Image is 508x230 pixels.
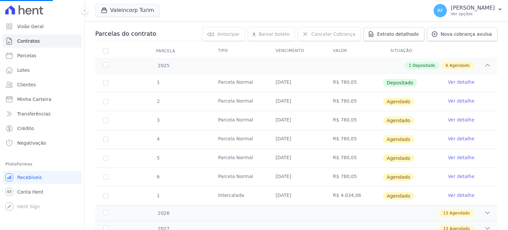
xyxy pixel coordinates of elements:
button: RF [PERSON_NAME] Ver opções [428,1,508,20]
a: Extrato detalhado [363,27,424,41]
a: Lotes [3,64,82,77]
td: [DATE] [268,168,325,186]
a: Crédito [3,122,82,135]
span: 1 [156,80,160,85]
span: Depositado [412,63,435,69]
span: Depositado [383,79,417,87]
td: Parcela Normal [210,92,268,111]
a: Conta Hent [3,185,82,199]
span: 13 [443,210,448,216]
a: Visão Geral [3,20,82,33]
span: Agendado [383,173,414,181]
a: Contratos [3,34,82,48]
a: Nova cobrança avulsa [427,27,497,41]
td: [DATE] [268,149,325,167]
td: Parcela Normal [210,168,268,186]
span: 5 [156,155,160,161]
td: R$ 780,05 [325,130,383,149]
a: Ver detalhe [448,154,474,161]
th: Situação [383,44,440,58]
a: Ver detalhe [448,192,474,199]
span: Agendado [449,210,470,216]
span: Agendado [383,116,414,124]
input: default [103,174,108,180]
span: 6 [446,63,448,69]
input: default [103,137,108,142]
input: default [103,99,108,104]
a: Transferências [3,107,82,120]
td: R$ 780,05 [325,111,383,130]
a: Negativação [3,136,82,150]
td: Parcela Normal [210,130,268,149]
span: Parcelas [17,52,36,59]
input: default [103,118,108,123]
span: Visão Geral [17,23,44,30]
th: Vencimento [268,44,325,58]
th: Tipo [210,44,268,58]
span: 4 [156,136,160,142]
a: Parcelas [3,49,82,62]
span: Agendado [383,98,414,106]
span: Clientes [17,81,36,88]
a: Ver detalhe [448,173,474,180]
a: Clientes [3,78,82,91]
a: Ver detalhe [448,116,474,123]
span: RF [437,8,443,13]
span: Conta Hent [17,189,43,195]
span: Nova cobrança avulsa [441,31,492,37]
span: Agendado [383,192,414,200]
td: Intercalada [210,187,268,205]
span: 1 [156,193,160,198]
span: 3 [156,117,160,123]
span: 1 [409,63,411,69]
td: [DATE] [268,111,325,130]
span: Agendado [383,154,414,162]
td: [DATE] [268,187,325,205]
span: Agendado [449,63,470,69]
a: Recebíveis [3,171,82,184]
th: Valor [325,44,383,58]
p: [PERSON_NAME] [451,5,495,11]
td: Parcela Normal [210,111,268,130]
div: Parcela [148,44,183,58]
td: R$ 780,05 [325,73,383,92]
span: 2 [156,99,160,104]
button: Valeincorp Turim [95,4,160,17]
td: R$ 780,05 [325,149,383,167]
td: R$ 780,05 [325,168,383,186]
span: Negativação [17,140,46,146]
td: [DATE] [268,130,325,149]
td: Parcela Normal [210,73,268,92]
span: Recebíveis [17,174,42,181]
a: Minha Carteira [3,93,82,106]
span: Lotes [17,67,30,73]
td: [DATE] [268,92,325,111]
a: Ver detalhe [448,79,474,85]
td: R$ 4.034,06 [325,187,383,205]
td: R$ 780,05 [325,92,383,111]
td: [DATE] [268,73,325,92]
a: Ver detalhe [448,135,474,142]
span: Transferências [17,111,51,117]
span: Contratos [17,38,40,44]
span: 6 [156,174,160,179]
h3: Parcelas do contrato [95,30,156,38]
span: Extrato detalhado [377,31,419,37]
span: Crédito [17,125,34,132]
p: Ver opções [451,11,495,17]
span: Minha Carteira [17,96,51,103]
div: Plataformas [5,160,79,168]
a: Ver detalhe [448,98,474,104]
input: Só é possível selecionar pagamentos em aberto [103,80,108,85]
span: Agendado [383,135,414,143]
td: Parcela Normal [210,149,268,167]
input: default [103,156,108,161]
input: default [103,193,108,199]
